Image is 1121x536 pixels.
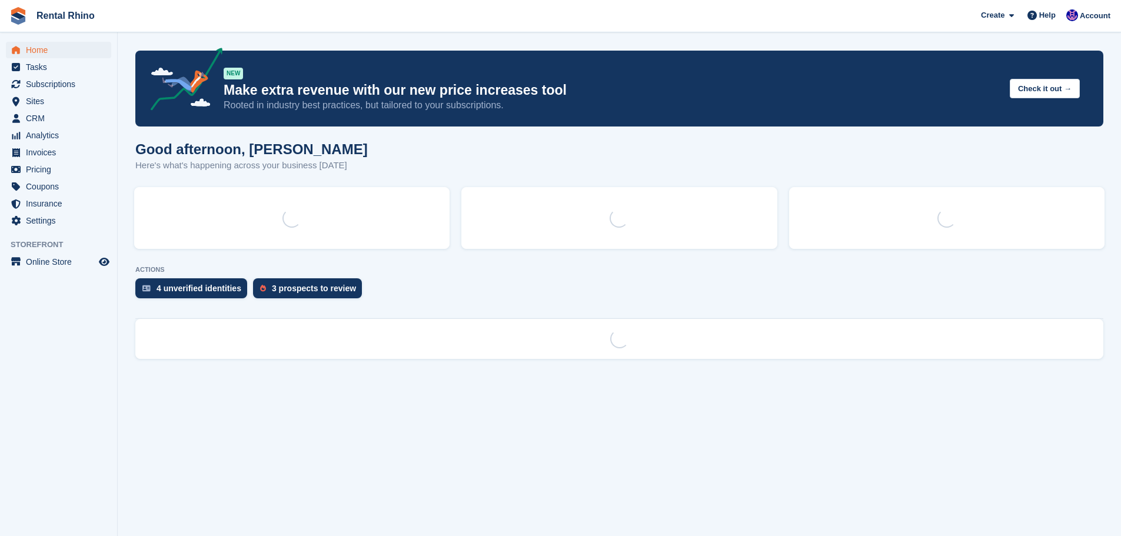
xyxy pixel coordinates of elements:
[142,285,151,292] img: verify_identity-adf6edd0f0f0b5bbfe63781bf79b02c33cf7c696d77639b501bdc392416b5a36.svg
[26,195,97,212] span: Insurance
[6,110,111,126] a: menu
[6,144,111,161] a: menu
[135,159,368,172] p: Here's what's happening across your business [DATE]
[26,110,97,126] span: CRM
[260,285,266,292] img: prospect-51fa495bee0391a8d652442698ab0144808aea92771e9ea1ae160a38d050c398.svg
[6,76,111,92] a: menu
[6,254,111,270] a: menu
[97,255,111,269] a: Preview store
[6,195,111,212] a: menu
[1039,9,1056,21] span: Help
[26,178,97,195] span: Coupons
[272,284,356,293] div: 3 prospects to review
[135,141,368,157] h1: Good afternoon, [PERSON_NAME]
[6,178,111,195] a: menu
[26,59,97,75] span: Tasks
[224,99,1000,112] p: Rooted in industry best practices, but tailored to your subscriptions.
[135,278,253,304] a: 4 unverified identities
[1010,79,1080,98] button: Check it out →
[135,266,1103,274] p: ACTIONS
[26,254,97,270] span: Online Store
[1080,10,1110,22] span: Account
[32,6,99,25] a: Rental Rhino
[253,278,368,304] a: 3 prospects to review
[26,127,97,144] span: Analytics
[224,68,243,79] div: NEW
[26,42,97,58] span: Home
[141,48,223,115] img: price-adjustments-announcement-icon-8257ccfd72463d97f412b2fc003d46551f7dbcb40ab6d574587a9cd5c0d94...
[157,284,241,293] div: 4 unverified identities
[26,93,97,109] span: Sites
[981,9,1004,21] span: Create
[26,161,97,178] span: Pricing
[9,7,27,25] img: stora-icon-8386f47178a22dfd0bd8f6a31ec36ba5ce8667c1dd55bd0f319d3a0aa187defe.svg
[26,76,97,92] span: Subscriptions
[224,82,1000,99] p: Make extra revenue with our new price increases tool
[11,239,117,251] span: Storefront
[6,212,111,229] a: menu
[1066,9,1078,21] img: Ari Kolas
[26,144,97,161] span: Invoices
[6,42,111,58] a: menu
[6,93,111,109] a: menu
[6,59,111,75] a: menu
[6,161,111,178] a: menu
[26,212,97,229] span: Settings
[6,127,111,144] a: menu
